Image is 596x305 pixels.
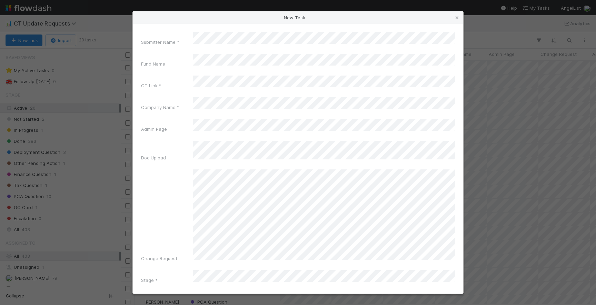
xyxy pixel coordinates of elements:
[141,60,165,67] label: Fund Name
[141,82,161,89] label: CT Link *
[141,126,167,132] label: Admin Page
[141,277,158,284] label: Stage *
[141,104,179,111] label: Company Name *
[133,11,463,24] div: New Task
[141,255,177,262] label: Change Request
[141,39,179,46] label: Submitter Name *
[141,154,166,161] label: Doc Upload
